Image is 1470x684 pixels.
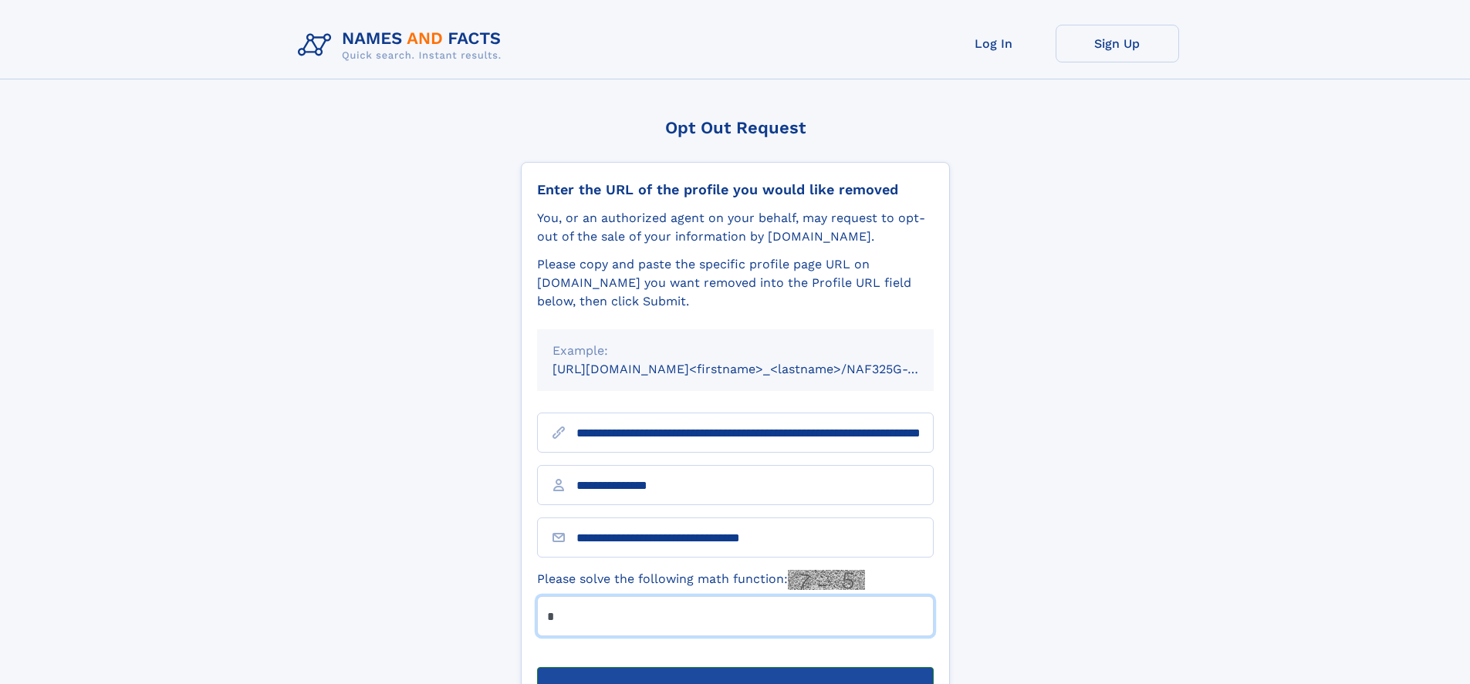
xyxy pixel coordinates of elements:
[932,25,1056,62] a: Log In
[1056,25,1179,62] a: Sign Up
[537,181,934,198] div: Enter the URL of the profile you would like removed
[537,255,934,311] div: Please copy and paste the specific profile page URL on [DOMAIN_NAME] you want removed into the Pr...
[553,342,918,360] div: Example:
[553,362,963,376] small: [URL][DOMAIN_NAME]<firstname>_<lastname>/NAF325G-xxxxxxxx
[521,118,950,137] div: Opt Out Request
[292,25,514,66] img: Logo Names and Facts
[537,209,934,246] div: You, or an authorized agent on your behalf, may request to opt-out of the sale of your informatio...
[537,570,865,590] label: Please solve the following math function:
